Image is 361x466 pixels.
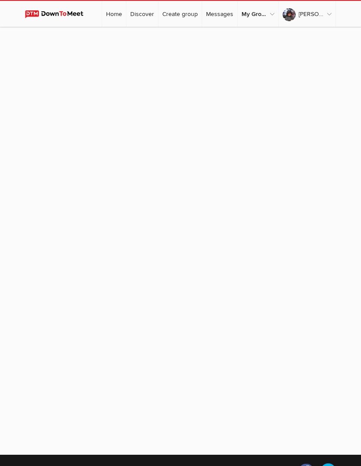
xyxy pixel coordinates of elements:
[158,1,202,27] a: Create group
[279,1,335,27] a: [PERSON_NAME]
[126,1,158,27] a: Discover
[202,1,237,27] a: Messages
[102,1,126,27] a: Home
[238,1,278,27] a: My Groups
[25,10,91,18] img: DownToMeet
